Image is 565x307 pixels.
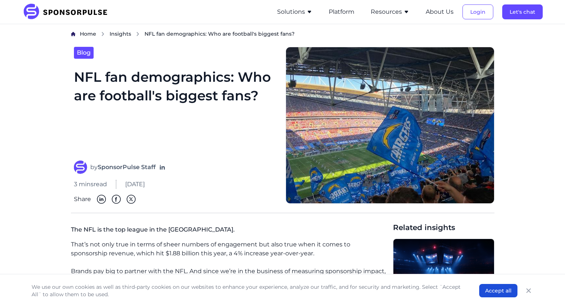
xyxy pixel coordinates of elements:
img: Find out everything you need to know about NFL fans in the USA, and learn how you can better conn... [286,47,494,204]
span: Insights [110,30,131,37]
img: chevron right [101,32,105,36]
button: Platform [329,7,354,16]
img: Home [71,32,75,36]
a: Follow on LinkedIn [159,164,166,171]
img: SponsorPulse [23,4,113,20]
p: Brands pay big to partner with the NFL. And since we’re in the business of measuring sponsorship ... [71,267,387,285]
a: About Us [426,9,454,15]
p: That’s not only true in terms of sheer numbers of engagement but also true when it comes to spons... [71,240,387,258]
span: Share [74,195,91,204]
a: Login [462,9,493,15]
button: Login [462,4,493,19]
button: Solutions [277,7,312,16]
a: Insights [110,30,131,38]
span: 3 mins read [74,180,107,189]
p: The NFL is the top league in the [GEOGRAPHIC_DATA]. [71,222,387,240]
button: Let's chat [502,4,543,19]
img: SponsorPulse Staff [74,161,87,174]
a: Blog [74,47,94,59]
span: [DATE] [125,180,145,189]
button: Accept all [479,284,517,297]
span: Related insights [393,222,494,233]
span: NFL fan demographics: Who are football's biggest fans? [145,30,295,38]
img: Twitter [127,195,136,204]
img: chevron right [136,32,140,36]
p: We use our own cookies as well as third-party cookies on our websites to enhance your experience,... [32,283,464,298]
a: Let's chat [502,9,543,15]
a: Platform [329,9,354,15]
img: Linkedin [97,195,106,204]
button: Close [523,285,534,296]
a: Home [80,30,96,38]
button: Resources [371,7,409,16]
span: by [90,163,156,172]
button: About Us [426,7,454,16]
span: Home [80,30,96,37]
h1: NFL fan demographics: Who are football's biggest fans? [74,68,277,152]
strong: SponsorPulse Staff [98,164,156,171]
img: Facebook [112,195,121,204]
